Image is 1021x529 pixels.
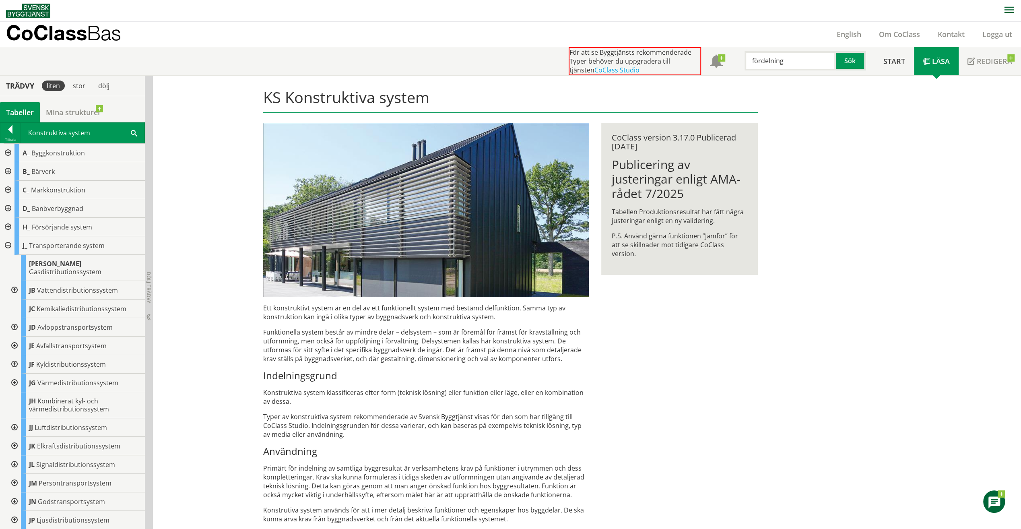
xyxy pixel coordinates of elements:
[29,259,81,268] span: [PERSON_NAME]
[6,4,50,18] img: Svensk Byggtjänst
[29,241,105,250] span: Transporterande system
[6,437,145,455] div: Gå till informationssidan för CoClass Studio
[23,204,30,213] span: D_
[612,231,747,258] p: P.S. Använd gärna funktionen ”Jämför” för att se skillnader mot tidigare CoClass version.
[42,81,65,91] div: liten
[828,29,870,39] a: English
[263,88,758,113] h1: KS Konstruktiva system
[145,272,152,303] span: Dölj trädvy
[6,492,145,511] div: Gå till informationssidan för CoClass Studio
[23,149,30,157] span: A_
[36,341,107,350] span: Avfallstransportsystem
[37,304,126,313] span: Kemikaliedistributionssystem
[870,29,929,39] a: Om CoClass
[37,323,113,332] span: Avloppstransportsystem
[31,149,85,157] span: Byggkonstruktion
[263,445,589,457] h3: Användning
[594,66,639,74] a: CoClass Studio
[32,223,92,231] span: Försörjande system
[0,136,21,143] div: Tillbaka
[93,81,114,91] div: dölj
[23,241,27,250] span: J_
[6,22,138,47] a: CoClassBas
[31,167,55,176] span: Bärverk
[29,397,109,413] span: Kombinerat kyl- och värmedistributionssystem
[883,56,905,66] span: Start
[29,397,36,405] span: JH
[612,157,747,201] h1: Publicering av justeringar enligt AMA-rådet 7/2025
[37,286,118,295] span: Vattendistributionssystem
[29,497,36,506] span: JN
[32,204,83,213] span: Banöverbyggnad
[6,300,145,318] div: Gå till informationssidan för CoClass Studio
[6,374,145,392] div: Gå till informationssidan för CoClass Studio
[29,516,35,525] span: JP
[6,255,145,281] div: Gå till informationssidan för CoClass Studio
[29,267,101,276] span: Gasdistributionssystem
[6,455,145,474] div: Gå till informationssidan för CoClass Studio
[263,123,589,297] img: structural-solar-shading.jpg
[31,186,85,194] span: Markkonstruktion
[29,286,35,295] span: JB
[263,412,589,439] p: Typer av konstruktiva system rekommenderade av Svensk Byggtjänst visas för den som har tillgång t...
[875,47,914,75] a: Start
[21,123,144,143] div: Konstruktiva system
[263,506,589,523] p: Konstrutiva system används för att i mer detalj beskriva funktioner och egenskaper hos byggdelar....
[37,442,120,450] span: Elkraftsdistributionssystem
[263,464,589,499] p: Primärt för indelning av samtliga byggresultat är verksamhetens krav på funktioner i ut­rym­men o...
[914,47,959,75] a: Läsa
[6,418,145,437] div: Gå till informationssidan för CoClass Studio
[29,460,35,469] span: JL
[35,423,107,432] span: Luftdistributionssystem
[29,423,33,432] span: JJ
[29,378,36,387] span: JG
[23,186,29,194] span: C_
[974,29,1021,39] a: Logga ut
[37,378,118,387] span: Värmedistributionssystem
[612,133,747,151] div: CoClass version 3.17.0 Publicerad [DATE]
[29,341,35,350] span: JE
[23,223,30,231] span: H_
[68,81,90,91] div: stor
[745,51,836,70] input: Sök
[38,497,105,506] span: Godstransportsystem
[977,56,1012,66] span: Redigera
[836,51,866,70] button: Sök
[36,360,106,369] span: Kyldistributionssystem
[263,370,589,382] h3: Indelningsgrund
[2,81,39,90] div: Trädvy
[932,56,950,66] span: Läsa
[29,304,35,313] span: JC
[37,516,109,525] span: Ljusdistributionssystem
[131,128,137,137] span: Sök i tabellen
[6,281,145,300] div: Gå till informationssidan för CoClass Studio
[263,304,589,321] p: Ett konstruktivt system är en del av ett funktionellt system med bestämd delfunktion. Samma typ a...
[959,47,1021,75] a: Redigera
[612,207,747,225] p: Tabellen Produktionsresultat har fått några justeringar enligt en ny validering.
[29,479,37,488] span: JM
[23,167,30,176] span: B_
[40,102,107,122] a: Mina strukturer
[263,388,589,406] p: Konstruktiva system klassificeras efter form (teknisk lösning) eller funktion eller läge, eller e...
[6,392,145,418] div: Gå till informationssidan för CoClass Studio
[263,328,589,363] p: Funktionella system består av mindre delar – delsystem – som är föremål för främst för krav­ställ...
[6,318,145,337] div: Gå till informationssidan för CoClass Studio
[39,479,111,488] span: Persontransportsystem
[29,360,35,369] span: JF
[36,460,115,469] span: Signaldistributionssystem
[929,29,974,39] a: Kontakt
[6,337,145,355] div: Gå till informationssidan för CoClass Studio
[710,56,723,68] span: Notifikationer
[6,474,145,492] div: Gå till informationssidan för CoClass Studio
[6,28,121,37] p: CoClass
[29,323,36,332] span: JD
[6,355,145,374] div: Gå till informationssidan för CoClass Studio
[29,442,35,450] span: JK
[569,47,701,75] div: För att se Byggtjänsts rekommenderade Typer behöver du uppgradera till tjänsten
[87,21,121,45] span: Bas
